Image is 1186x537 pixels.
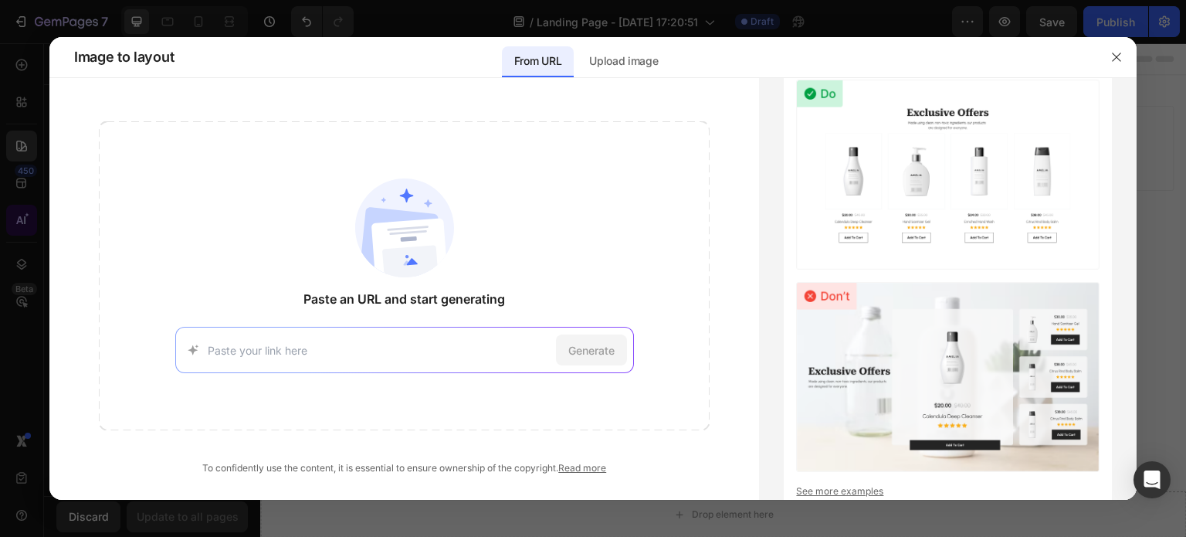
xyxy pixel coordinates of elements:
p: From URL [514,52,561,70]
div: Generate layout [418,89,500,105]
span: Add section [427,54,500,70]
p: Upload image [589,52,658,70]
a: Read more [558,462,606,474]
span: from URL or image [416,108,499,122]
div: Choose templates [297,89,391,105]
span: inspired by CRO experts [290,108,395,122]
span: Image to layout [74,48,174,66]
div: Drop element here [432,465,513,478]
a: See more examples [796,484,1100,498]
span: Paste an URL and start generating [303,290,505,308]
span: then drag & drop elements [520,108,635,122]
div: Open Intercom Messenger [1133,461,1171,498]
span: Generate [568,342,615,359]
div: Add blank section [531,89,625,105]
div: To confidently use the content, it is essential to ensure ownership of the copyright. [99,461,710,475]
input: Paste your link here [208,342,550,359]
